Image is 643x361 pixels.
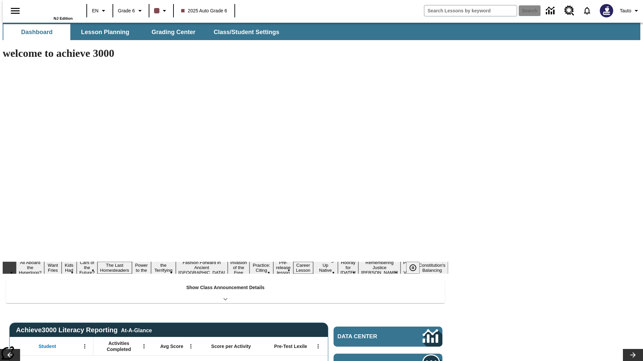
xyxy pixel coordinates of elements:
button: Slide 9 The Invasion of the Free CD [228,254,250,281]
button: Open Menu [80,341,90,351]
img: Avatar [600,4,613,17]
h1: welcome to achieve 3000 [3,47,448,59]
span: Class/Student Settings [214,28,279,36]
button: Open Menu [313,341,323,351]
a: Data Center [542,2,560,20]
button: Open Menu [186,341,196,351]
button: Slide 13 Cooking Up Native Traditions [313,257,338,279]
button: Slide 3 Dirty Jobs Kids Had To Do [62,252,77,284]
span: Tauto [620,7,631,14]
span: Avg Score [160,343,183,349]
button: Slide 17 The Constitution's Balancing Act [416,257,448,279]
p: Show Class Announcement Details [186,284,265,291]
button: Slide 12 Career Lesson [293,262,313,274]
button: Slide 2 Do You Want Fries With That? [44,252,61,284]
div: Show Class Announcement Details [6,280,445,303]
input: search field [424,5,517,16]
button: Open side menu [5,1,25,21]
button: Lesson carousel, Next [623,349,643,361]
button: Grading Center [140,24,207,40]
span: Activities Completed [97,340,141,352]
span: 2025 Auto Grade 6 [181,7,227,14]
button: Open Menu [139,341,149,351]
span: Grading Center [151,28,195,36]
button: Slide 1 All Aboard the Hyperloop? [16,259,44,276]
div: Pause [406,262,426,274]
div: Home [29,2,73,20]
button: Slide 16 Point of View [401,259,416,276]
button: Class color is dark brown. Change class color [151,5,171,17]
span: Grade 6 [118,7,135,14]
span: Lesson Planning [81,28,129,36]
button: Class/Student Settings [208,24,285,40]
button: Profile/Settings [617,5,643,17]
button: Select a new avatar [596,2,617,19]
a: Data Center [334,327,442,347]
button: Slide 7 Attack of the Terrifying Tomatoes [151,257,176,279]
button: Language: EN, Select a language [89,5,111,17]
span: Achieve3000 Literacy Reporting [16,326,152,334]
span: EN [92,7,98,14]
div: SubNavbar [3,24,285,40]
button: Slide 10 Mixed Practice: Citing Evidence [249,257,273,279]
button: Slide 4 Cars of the Future? [77,259,97,276]
span: Student [39,343,56,349]
button: Slide 14 Hooray for Constitution Day! [338,259,359,276]
button: Slide 6 Solar Power to the People [132,257,151,279]
span: Score per Activity [211,343,251,349]
button: Slide 8 Fashion Forward in Ancient Rome [176,259,228,276]
button: Slide 5 The Last Homesteaders [97,262,132,274]
span: Dashboard [21,28,53,36]
button: Dashboard [3,24,70,40]
button: Slide 11 Pre-release lesson [273,259,293,276]
div: At-A-Glance [121,326,152,334]
button: Slide 15 Remembering Justice O'Connor [358,259,401,276]
a: Resource Center, Will open in new tab [560,2,578,20]
span: Data Center [338,333,400,340]
button: Lesson Planning [72,24,139,40]
a: Home [29,3,73,16]
span: NJ Edition [54,16,73,20]
span: Pre-Test Lexile [274,343,307,349]
a: Notifications [578,2,596,19]
button: Pause [406,262,420,274]
div: SubNavbar [3,23,640,40]
button: Grade: Grade 6, Select a grade [115,5,147,17]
